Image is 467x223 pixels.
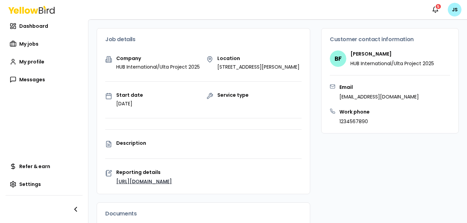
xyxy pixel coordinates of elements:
a: My profile [6,55,83,69]
h4: [PERSON_NAME] [350,50,434,57]
a: Refer & earn [6,160,83,173]
span: My jobs [19,40,39,47]
p: Description [116,141,302,145]
button: 5 [428,3,442,16]
a: [URL][DOMAIN_NAME] [116,178,172,185]
span: Messages [19,76,45,83]
p: HUB International/Ulta Project 2025 [350,60,434,67]
span: Refer & earn [19,163,50,170]
p: HUB International/Ulta Project 2025 [116,63,200,70]
p: [EMAIL_ADDRESS][DOMAIN_NAME] [339,93,419,100]
h3: Customer contact information [330,37,450,42]
span: Dashboard [19,23,48,30]
h3: Job details [105,37,302,42]
div: 5 [435,3,442,10]
p: Start date [116,93,143,97]
p: Reporting details [116,170,302,175]
p: Location [217,56,300,61]
span: My profile [19,58,44,65]
a: Dashboard [6,19,83,33]
span: BF [330,50,346,67]
a: Messages [6,73,83,86]
a: Settings [6,177,83,191]
span: Settings [19,181,41,188]
p: 1234567890 [339,118,370,125]
p: [DATE] [116,100,143,107]
a: My jobs [6,37,83,51]
h3: Documents [105,211,302,216]
span: JS [448,3,461,16]
p: Service type [217,93,249,97]
p: Company [116,56,200,61]
p: [STREET_ADDRESS][PERSON_NAME] [217,63,300,70]
h3: Work phone [339,108,370,115]
h3: Email [339,84,419,91]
